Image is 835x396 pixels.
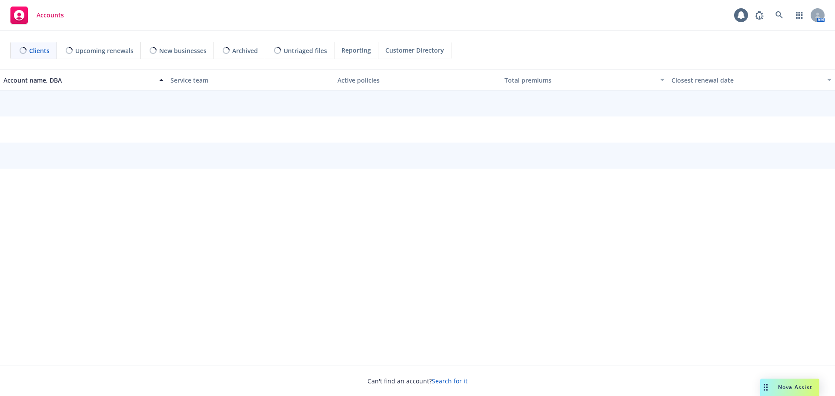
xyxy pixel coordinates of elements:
a: Search for it [432,377,468,385]
span: Clients [29,46,50,55]
span: Archived [232,46,258,55]
span: Nova Assist [778,383,812,391]
span: Accounts [37,12,64,19]
button: Active policies [334,70,501,90]
a: Search [771,7,788,24]
a: Report a Bug [751,7,768,24]
div: Active policies [337,76,498,85]
button: Closest renewal date [668,70,835,90]
div: Total premiums [504,76,655,85]
div: Account name, DBA [3,76,154,85]
span: Untriaged files [284,46,327,55]
div: Drag to move [760,379,771,396]
span: New businesses [159,46,207,55]
span: Upcoming renewals [75,46,134,55]
a: Switch app [791,7,808,24]
div: Service team [170,76,331,85]
span: Reporting [341,46,371,55]
button: Service team [167,70,334,90]
span: Can't find an account? [367,376,468,386]
button: Total premiums [501,70,668,90]
span: Customer Directory [385,46,444,55]
a: Accounts [7,3,67,27]
button: Nova Assist [760,379,819,396]
div: Closest renewal date [671,76,822,85]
